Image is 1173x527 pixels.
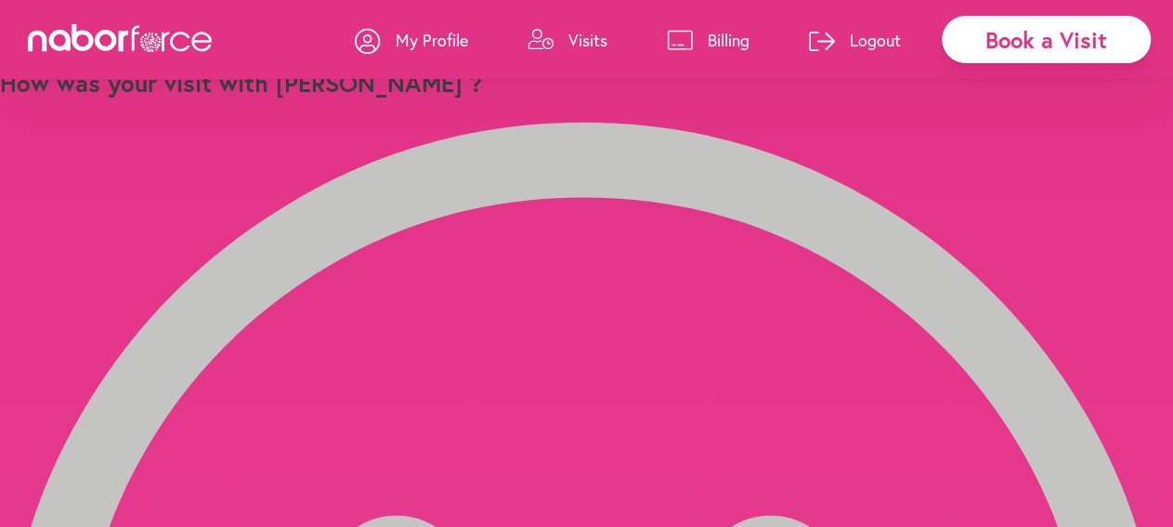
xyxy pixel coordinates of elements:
[809,12,901,68] a: Logout
[667,12,749,68] a: Billing
[850,29,901,51] p: Logout
[396,29,468,51] p: My Profile
[708,29,749,51] p: Billing
[528,12,607,68] a: Visits
[355,12,468,68] a: My Profile
[568,29,607,51] p: Visits
[942,16,1151,63] div: Book a Visit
